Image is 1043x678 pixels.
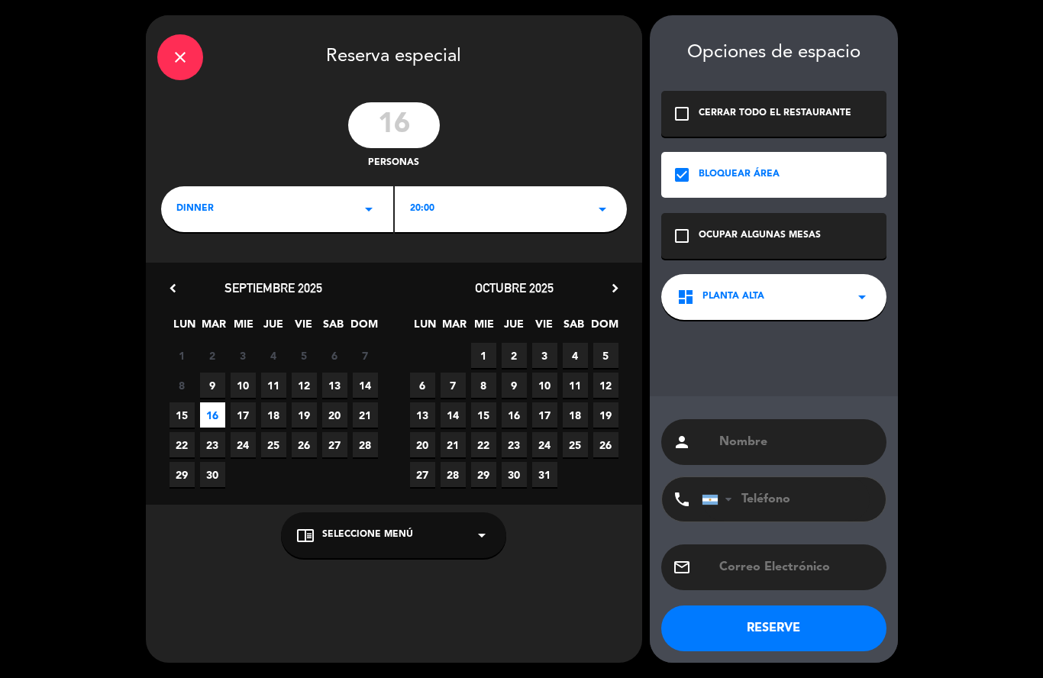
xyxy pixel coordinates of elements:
[502,373,527,398] span: 9
[699,106,851,121] div: CERRAR TODO EL RESTAURANTE
[563,402,588,428] span: 18
[292,373,317,398] span: 12
[441,462,466,487] span: 28
[673,166,691,184] i: check_box
[261,315,286,341] span: JUE
[170,462,195,487] span: 29
[563,373,588,398] span: 11
[532,343,557,368] span: 3
[322,343,347,368] span: 6
[176,202,214,217] span: dinner
[261,432,286,457] span: 25
[532,402,557,428] span: 17
[441,373,466,398] span: 7
[532,462,557,487] span: 31
[353,373,378,398] span: 14
[502,432,527,457] span: 23
[224,280,322,295] span: septiembre 2025
[593,432,618,457] span: 26
[472,315,497,341] span: MIE
[170,402,195,428] span: 15
[702,478,738,521] div: Argentina: +54
[322,528,413,543] span: Seleccione Menú
[412,315,438,341] span: LUN
[348,102,440,148] input: 0
[200,343,225,368] span: 2
[702,289,764,305] span: Planta alta
[673,558,691,576] i: email
[471,462,496,487] span: 29
[321,315,346,341] span: SAB
[502,462,527,487] span: 30
[231,373,256,398] span: 10
[231,315,257,341] span: MIE
[502,402,527,428] span: 16
[200,462,225,487] span: 30
[171,48,189,66] i: close
[322,373,347,398] span: 13
[261,402,286,428] span: 18
[261,373,286,398] span: 11
[200,373,225,398] span: 9
[360,200,378,218] i: arrow_drop_down
[353,432,378,457] span: 28
[676,288,695,306] i: dashboard
[502,315,527,341] span: JUE
[471,432,496,457] span: 22
[292,343,317,368] span: 5
[368,156,419,171] span: personas
[296,526,315,544] i: chrome_reader_mode
[231,432,256,457] span: 24
[593,343,618,368] span: 5
[593,200,612,218] i: arrow_drop_down
[410,202,434,217] span: 20:00
[673,105,691,123] i: check_box_outline_blank
[261,343,286,368] span: 4
[200,402,225,428] span: 16
[502,343,527,368] span: 2
[353,402,378,428] span: 21
[661,605,886,651] button: RESERVE
[699,167,780,182] div: BLOQUEAR ÁREA
[172,315,197,341] span: LUN
[471,402,496,428] span: 15
[471,343,496,368] span: 1
[322,432,347,457] span: 27
[673,433,691,451] i: person
[718,431,875,453] input: Nombre
[231,402,256,428] span: 17
[442,315,467,341] span: MAR
[673,490,691,508] i: phone
[410,432,435,457] span: 20
[699,228,821,244] div: OCUPAR ALGUNAS MESAS
[702,477,870,521] input: Teléfono
[561,315,586,341] span: SAB
[593,402,618,428] span: 19
[532,373,557,398] span: 10
[563,432,588,457] span: 25
[673,227,691,245] i: check_box_outline_blank
[202,315,227,341] span: MAR
[475,280,554,295] span: octubre 2025
[441,402,466,428] span: 14
[292,432,317,457] span: 26
[170,343,195,368] span: 1
[410,462,435,487] span: 27
[200,432,225,457] span: 23
[410,402,435,428] span: 13
[718,557,875,578] input: Correo Electrónico
[322,402,347,428] span: 20
[292,402,317,428] span: 19
[563,343,588,368] span: 4
[353,343,378,368] span: 7
[853,288,871,306] i: arrow_drop_down
[661,42,886,64] div: Opciones de espacio
[146,15,642,95] div: Reserva especial
[471,373,496,398] span: 8
[593,373,618,398] span: 12
[410,373,435,398] span: 6
[170,432,195,457] span: 22
[170,373,195,398] span: 8
[591,315,616,341] span: DOM
[291,315,316,341] span: VIE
